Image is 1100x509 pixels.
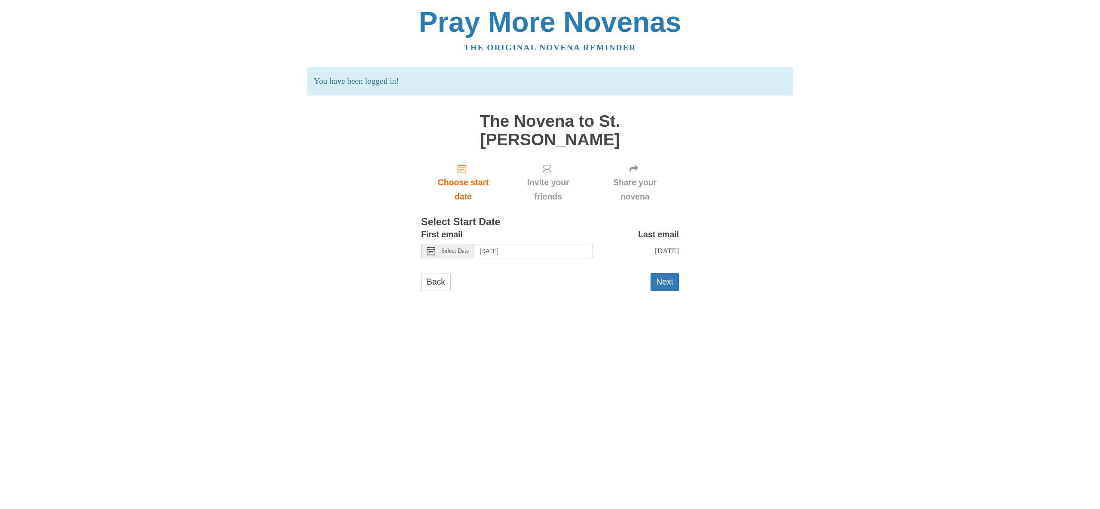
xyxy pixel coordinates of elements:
[441,248,469,254] span: Select Date
[430,175,497,204] span: Choose start date
[419,6,681,38] a: Pray More Novenas
[464,43,636,52] a: The original novena reminder
[638,227,679,242] label: Last email
[421,217,679,228] h3: Select Start Date
[307,67,793,95] p: You have been logged in!
[421,227,463,242] label: First email
[655,246,679,255] span: [DATE]
[651,273,679,291] button: Next
[599,175,670,204] span: Share your novena
[421,273,451,291] a: Back
[514,175,582,204] span: Invite your friends
[591,157,679,209] div: Click "Next" to confirm your start date first.
[421,157,505,209] a: Choose start date
[421,112,679,149] h1: The Novena to St. [PERSON_NAME]
[505,157,591,209] div: Click "Next" to confirm your start date first.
